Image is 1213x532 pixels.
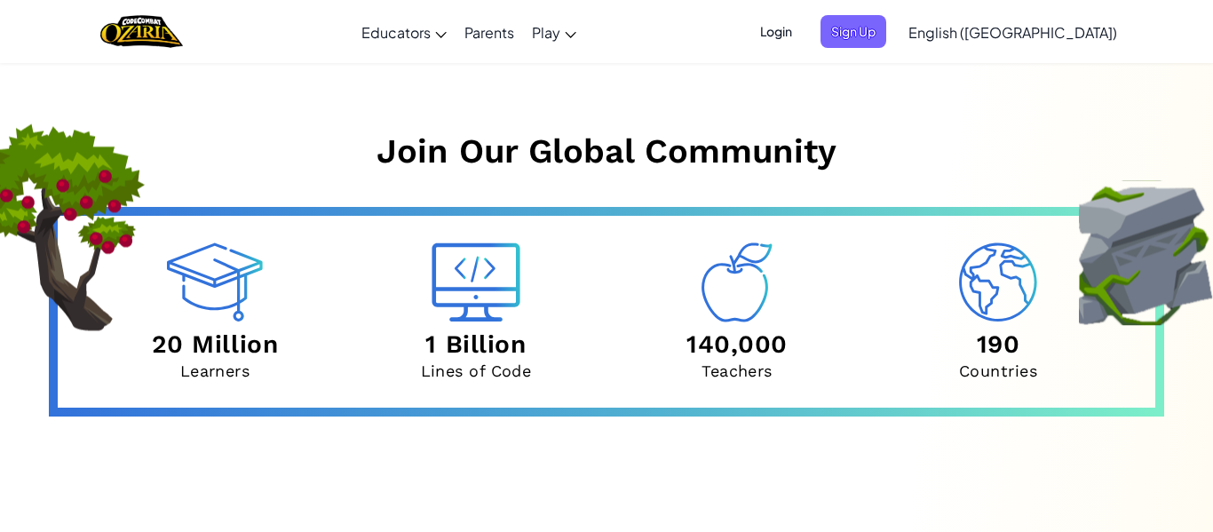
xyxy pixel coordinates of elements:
img: Graphic of an apple [702,242,773,322]
p: Countries [959,361,1037,381]
a: Parents [456,8,523,56]
img: Home [100,13,183,50]
h1: Join Our Global Community [62,131,1151,171]
a: English ([GEOGRAPHIC_DATA]) [900,8,1126,56]
h2: 140,000 [686,328,788,361]
h2: 1 Billion [425,328,526,361]
a: Ozaria by CodeCombat logo [100,13,183,50]
h2: 190 [977,328,1020,361]
button: Sign Up [821,15,886,48]
a: Educators [353,8,456,56]
span: English ([GEOGRAPHIC_DATA]) [908,23,1117,42]
a: Play [523,8,585,56]
img: Graphic of the earth [959,242,1038,322]
button: Login [749,15,803,48]
p: Teachers [702,361,773,381]
img: Graphic of a graduate cap [167,242,263,322]
p: Lines of Code [421,361,532,381]
span: Play [532,23,560,42]
img: Frame Art Asset [1079,180,1213,326]
h2: 20 Million [152,328,279,361]
img: Graphic of computer [432,242,520,322]
span: Educators [361,23,431,42]
p: Learners [180,361,250,381]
